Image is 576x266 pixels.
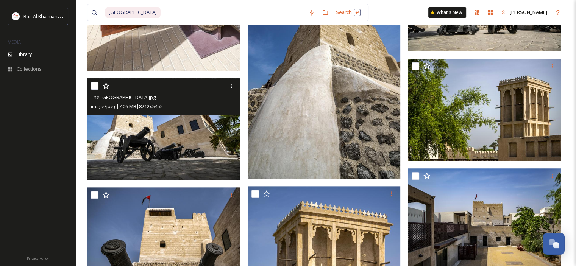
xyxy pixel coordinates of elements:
[27,256,49,261] span: Privacy Policy
[23,12,131,20] span: Ras Al Khaimah Tourism Development Authority
[87,78,240,180] img: The National Museum of Ras Al Khaimah.jpg
[428,7,466,18] a: What's New
[91,103,163,110] span: image/jpeg | 7.06 MB | 8212 x 5455
[27,253,49,262] a: Privacy Policy
[510,9,547,16] span: [PERSON_NAME]
[17,51,32,58] span: Library
[543,233,565,255] button: Open Chat
[12,12,20,20] img: Logo_RAKTDA_RGB-01.png
[497,5,551,20] a: [PERSON_NAME]
[91,94,156,101] span: The [GEOGRAPHIC_DATA]jpg
[8,39,21,45] span: MEDIA
[105,7,161,18] span: [GEOGRAPHIC_DATA]
[408,59,561,161] img: The National Museum of Ras Al Khaimah.jpg
[17,65,42,73] span: Collections
[332,5,364,20] div: Search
